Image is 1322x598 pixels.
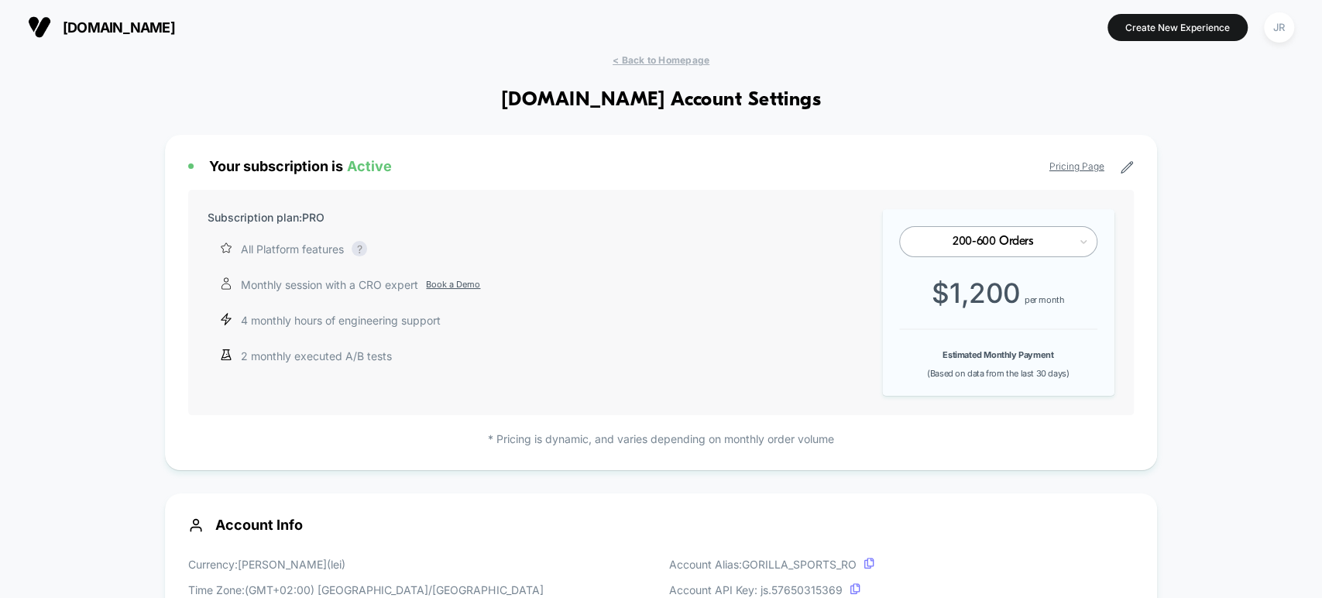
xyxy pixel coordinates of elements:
a: Pricing Page [1049,160,1104,172]
p: Account API Key: js. 57650315369 [669,582,874,598]
span: [DOMAIN_NAME] [63,19,175,36]
span: Account Info [188,517,1133,533]
span: Active [347,158,392,174]
div: 200-600 Orders [917,235,1069,249]
p: Monthly session with a CRO expert [241,277,480,293]
button: Create New Experience [1107,14,1248,41]
button: JR [1259,12,1299,43]
span: $ 1,200 [932,277,1021,309]
p: Currency: [PERSON_NAME] ( lei ) [188,556,543,572]
span: per month [1025,294,1064,305]
span: < Back to Homepage [613,54,709,66]
div: ? [352,241,367,256]
button: [DOMAIN_NAME] [23,15,180,40]
img: Visually logo [28,15,51,39]
p: * Pricing is dynamic, and varies depending on monthly order volume [188,431,1133,447]
p: Account Alias: GORILLA_SPORTS_RO [669,556,874,572]
p: Time Zone: (GMT+02:00) [GEOGRAPHIC_DATA]/[GEOGRAPHIC_DATA] [188,582,543,598]
span: (Based on data from the last 30 days) [927,368,1069,379]
p: 4 monthly hours of engineering support [241,312,441,328]
div: JR [1264,12,1294,43]
p: All Platform features [241,241,344,257]
span: Your subscription is [209,158,392,174]
p: Subscription plan: PRO [208,209,324,225]
h1: [DOMAIN_NAME] Account Settings [501,89,821,112]
p: 2 monthly executed A/B tests [241,348,392,364]
a: Book a Demo [426,278,480,291]
b: Estimated Monthly Payment [943,349,1053,360]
